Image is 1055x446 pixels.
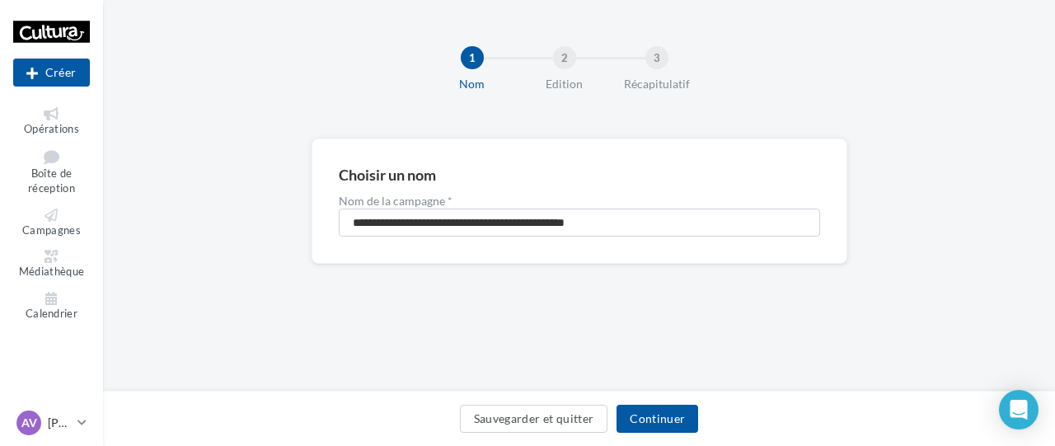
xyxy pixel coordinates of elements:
[21,415,37,431] span: AV
[339,195,820,207] label: Nom de la campagne *
[22,223,81,237] span: Campagnes
[645,46,668,69] div: 3
[553,46,576,69] div: 2
[617,405,698,433] button: Continuer
[512,76,617,92] div: Edition
[461,46,484,69] div: 1
[13,59,90,87] div: Nouvelle campagne
[13,146,90,199] a: Boîte de réception
[999,390,1039,430] div: Open Intercom Messenger
[339,167,436,182] div: Choisir un nom
[13,407,90,439] a: AV [PERSON_NAME]
[48,415,71,431] p: [PERSON_NAME]
[24,122,79,135] span: Opérations
[13,104,90,139] a: Opérations
[460,405,608,433] button: Sauvegarder et quitter
[19,265,85,279] span: Médiathèque
[28,167,75,195] span: Boîte de réception
[13,59,90,87] button: Créer
[420,76,525,92] div: Nom
[13,289,90,324] a: Calendrier
[26,307,77,320] span: Calendrier
[13,205,90,241] a: Campagnes
[604,76,710,92] div: Récapitulatif
[13,246,90,282] a: Médiathèque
